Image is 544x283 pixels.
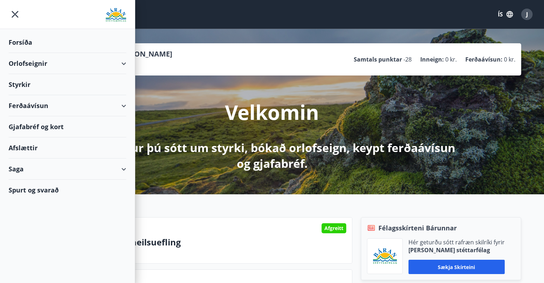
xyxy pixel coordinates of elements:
[106,8,126,22] img: union_logo
[9,74,126,95] div: Styrkir
[420,55,444,63] p: Inneign :
[494,8,517,21] button: ÍS
[403,55,412,63] span: -28
[373,248,397,265] img: Bz2lGXKH3FXEIQKvoQ8VL0Fr0uCiWgfgA3I6fSs8.png
[465,55,503,63] p: Ferðaávísun :
[518,6,535,23] button: J
[9,158,126,180] div: Saga
[9,137,126,158] div: Afslættir
[225,98,319,126] p: Velkomin
[354,55,402,63] p: Samtals punktar
[9,116,126,137] div: Gjafabréf og kort
[83,140,461,171] p: Hér getur þú sótt um styrki, bókað orlofseign, keypt ferðaávísun og gjafabréf.
[504,55,515,63] span: 0 kr.
[9,32,126,53] div: Forsíða
[445,55,457,63] span: 0 kr.
[9,53,126,74] div: Orlofseignir
[408,246,505,254] p: [PERSON_NAME] stéttarfélag
[9,95,126,116] div: Ferðaávísun
[378,223,457,233] span: Félagsskírteni Bárunnar
[76,236,346,248] p: Heilsurækt / heilsuefling
[408,260,505,274] button: Sækja skírteini
[526,10,528,18] span: J
[322,223,346,233] div: Afgreitt
[9,8,21,21] button: menu
[9,180,126,200] div: Spurt og svarað
[408,238,505,246] p: Hér geturðu sótt rafræn skilríki fyrir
